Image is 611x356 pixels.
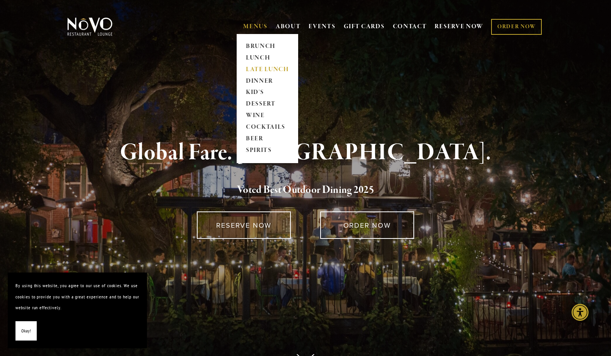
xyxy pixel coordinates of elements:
a: DESSERT [243,99,292,110]
a: RESERVE NOW [197,211,291,239]
section: Cookie banner [8,273,147,348]
a: LATE LUNCH [243,64,292,75]
img: Novo Restaurant &amp; Lounge [66,17,114,36]
strong: Global Fare. [GEOGRAPHIC_DATA]. [120,138,491,167]
a: BRUNCH [243,41,292,52]
a: CONTACT [393,19,427,34]
a: SPIRITS [243,145,292,157]
a: ORDER NOW [491,19,542,35]
div: Accessibility Menu [572,304,589,321]
a: Voted Best Outdoor Dining 202 [237,183,369,198]
a: MENUS [243,23,268,31]
a: GIFT CARDS [344,19,385,34]
p: By using this website, you agree to our use of cookies. We use cookies to provide you with a grea... [15,280,139,313]
a: KID'S [243,87,292,99]
a: DINNER [243,75,292,87]
a: RESERVE NOW [435,19,483,34]
a: ORDER NOW [320,211,414,239]
a: WINE [243,110,292,122]
a: ABOUT [276,23,301,31]
a: EVENTS [309,23,335,31]
a: BEER [243,133,292,145]
h2: 5 [80,182,531,198]
button: Okay! [15,321,37,341]
span: Okay! [21,325,31,337]
a: LUNCH [243,52,292,64]
a: COCKTAILS [243,122,292,133]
